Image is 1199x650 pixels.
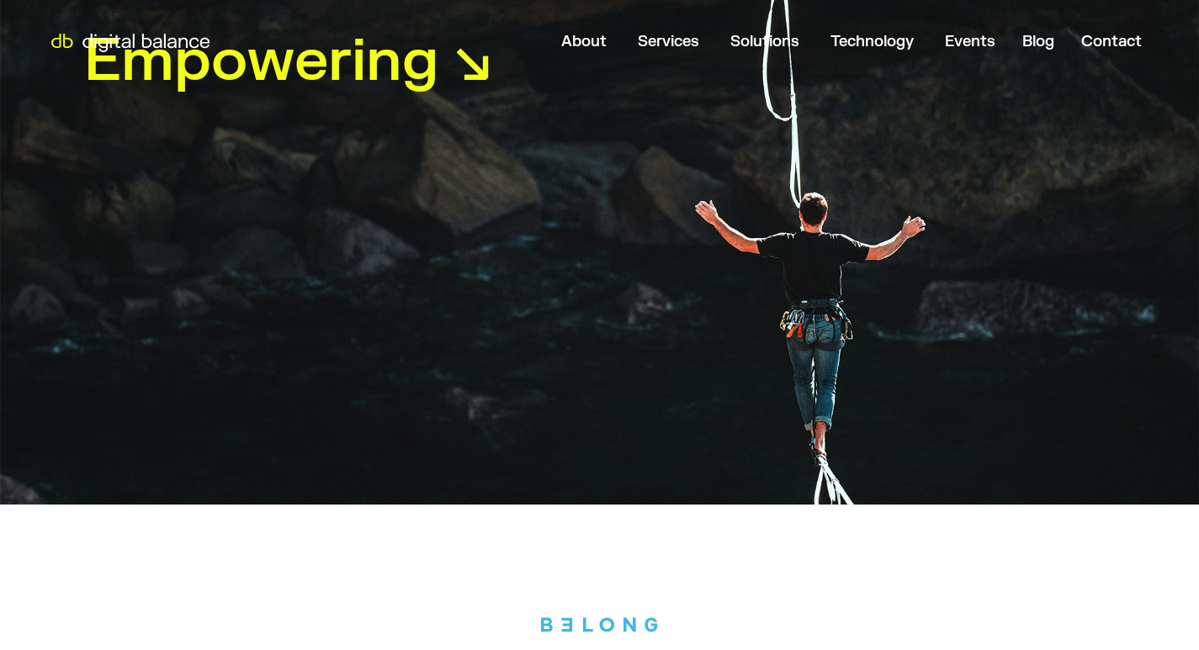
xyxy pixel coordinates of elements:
img: Digital Balance logo [42,34,219,52]
nav: Menu [220,25,1155,58]
div: Menu Toggle [220,25,1155,58]
a: Services [638,32,699,51]
a: Events [945,32,995,51]
a: About [561,32,607,51]
a: Blog [1022,32,1054,51]
a: Solutions [730,32,799,51]
a: Technology [830,32,914,51]
a: Contact [1081,32,1142,51]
